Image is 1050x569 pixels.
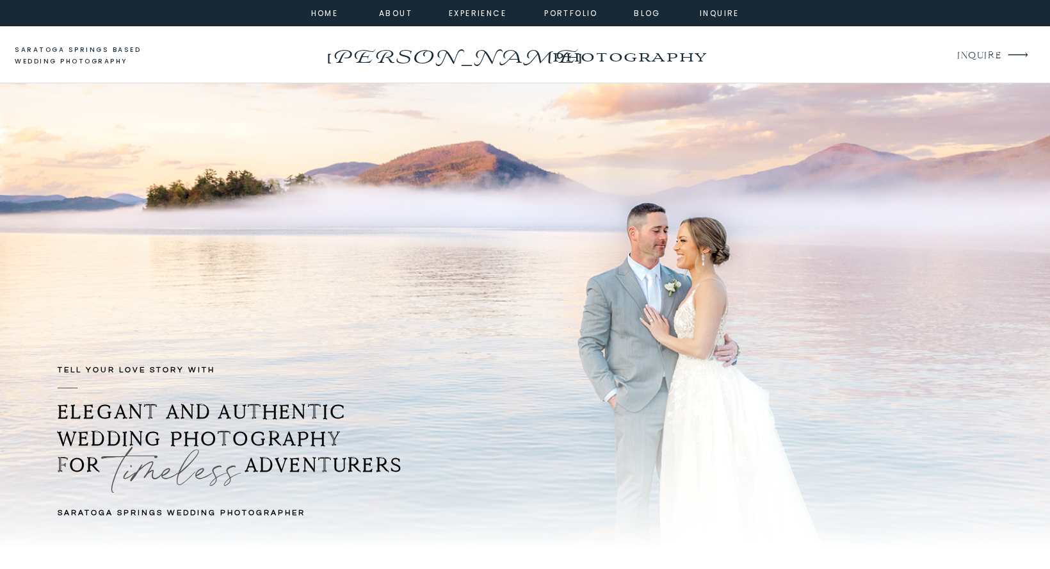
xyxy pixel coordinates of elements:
[527,38,731,74] a: photography
[323,42,584,62] a: [PERSON_NAME]
[58,366,215,374] b: TELL YOUR LOVE STORY with
[58,509,305,517] b: Saratoga Springs Wedding Photographer
[15,44,165,68] a: saratoga springs based wedding photography
[379,6,408,18] a: about
[449,6,501,18] a: experience
[957,47,1000,65] a: INQUIRE
[697,6,743,18] a: inquire
[307,6,342,18] a: home
[624,6,670,18] a: Blog
[544,6,599,18] a: portfolio
[58,400,403,477] b: ELEGANT AND AUTHENTIC WEDDING PHOTOGRAPHY FOR ADVENTURERS
[117,434,228,515] p: timeless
